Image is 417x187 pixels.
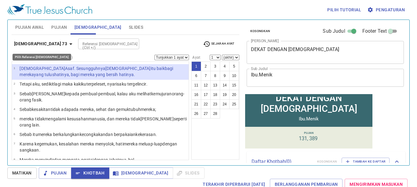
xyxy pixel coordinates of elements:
wh369: aku tergelincir [119,82,147,86]
p: mereka tidak [20,116,187,128]
p: Mereka menyindir [20,157,187,169]
wh3588: [PERSON_NAME] [20,91,184,102]
button: 6 [191,71,201,81]
wh193: mereka; [141,107,156,112]
button: 15 [229,80,239,90]
wh4906: . [39,148,40,152]
button: 24 [220,99,230,109]
button: Pengaturan [366,4,407,16]
wh2459: , kesalahan mereka menyolok [20,141,177,152]
button: 11 [191,80,201,90]
p: Pujian [60,38,69,41]
wh7065: kepada pembual-pembual [20,91,184,102]
wh369: mengalami kesusahan [20,116,187,127]
textarea: DEKAT DENGAN [DEMOGRAPHIC_DATA] [251,46,400,58]
button: 28 [210,109,220,119]
button: Sejarah Ayat [199,39,238,49]
iframe: from-child [244,93,373,149]
button: 5 [229,61,239,71]
wh7965: orang-orang fasik [20,91,184,102]
wh5060: seperti orang lain [20,116,187,127]
wh4210: Asaf [20,66,173,77]
span: 4 [13,107,15,111]
wh1277: tubuh [129,107,156,112]
button: 3 [210,61,220,71]
span: Pujian [44,169,67,177]
button: 21 [191,99,201,109]
span: Pujian Awal [15,24,44,31]
button: 2 [201,61,211,71]
button: [DEMOGRAPHIC_DATA] [109,167,173,179]
wh7272: terpeleset [86,82,147,86]
span: Khotbah [76,169,104,177]
wh5186: , nyaris [105,82,147,86]
wh369: pada mereka, sehat dan gemuk [69,107,156,112]
button: 1 [191,61,201,71]
button: 7 [201,71,211,81]
p: Tetapi aku [20,81,147,87]
p: Karena kegemukan [20,141,187,153]
label: Ayat [191,56,200,59]
textarea: Ibu.Menik [251,72,400,83]
button: 12 [201,80,211,90]
span: Sejarah Ayat [203,40,234,48]
wh4167: dan mengata-ngatai [20,157,134,168]
p: Sebab [20,106,156,112]
button: 19 [220,90,230,100]
input: Type Bible Reference [80,40,127,47]
span: [DEMOGRAPHIC_DATA] [114,169,168,177]
wh3651: mereka berkalungkan [38,132,157,137]
button: 8 [210,71,220,81]
span: 2 [13,82,15,85]
wh3588: kesakitan [32,107,156,112]
button: 9 [220,71,230,81]
button: 14 [220,80,230,90]
wh6059: kecongkakan [80,132,157,137]
button: 4 [220,61,230,71]
button: [DEMOGRAPHIC_DATA] 73 [12,38,77,50]
span: [DEMOGRAPHIC_DATA] [74,24,121,31]
p: Sebab itu [20,131,157,137]
wh120: . [39,123,40,127]
wh5848: kekerasan [136,132,157,137]
wh3808: [PERSON_NAME] [20,116,187,127]
span: 3 [13,92,15,95]
p: Daftar Khotbah ( 0 ) [252,158,312,165]
li: 389 [65,42,73,48]
wh8210: . [146,82,147,86]
span: Tambah ke Daftar [346,159,386,164]
wh623: . Sesungguhnya [20,66,173,77]
span: 5 [13,117,15,120]
wh2555: . [156,132,157,137]
wh1984: , kalau aku melihat [20,91,184,102]
button: 27 [201,109,211,119]
wh4592: lagi maka kakiku [54,82,147,86]
button: 10 [229,71,239,81]
span: 8 [13,158,15,161]
div: Daftar Khotbah(0)KosongkanTambah ke Daftar [247,152,405,172]
span: 1 [13,66,15,70]
wh582: , dan mereka tidak [20,116,187,127]
span: Matikan [12,169,32,177]
button: 18 [210,90,220,100]
button: 13 [210,80,220,90]
wh7200: kemujuran [20,91,184,102]
wh1346: dan berpakaian [105,132,157,137]
li: 131 [55,42,64,48]
wh2784: tidak ada [51,107,156,112]
span: Pujian [51,24,67,31]
wh5999: manusia [20,116,187,127]
wh589: , sedikit [40,82,147,86]
button: Pilih tutorial [325,4,364,16]
button: 17 [201,90,211,100]
button: 20 [229,90,239,100]
button: 26 [191,109,201,119]
button: Khotbah [71,167,109,179]
span: Kosongkan [250,28,270,34]
button: 22 [201,99,211,109]
button: Matikan [7,167,37,179]
button: 16 [191,90,201,100]
span: Pilih tutorial [327,6,361,14]
span: 6 [13,132,15,136]
wh3824: , bagi mereka yang bersih hatinya. [69,72,135,77]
